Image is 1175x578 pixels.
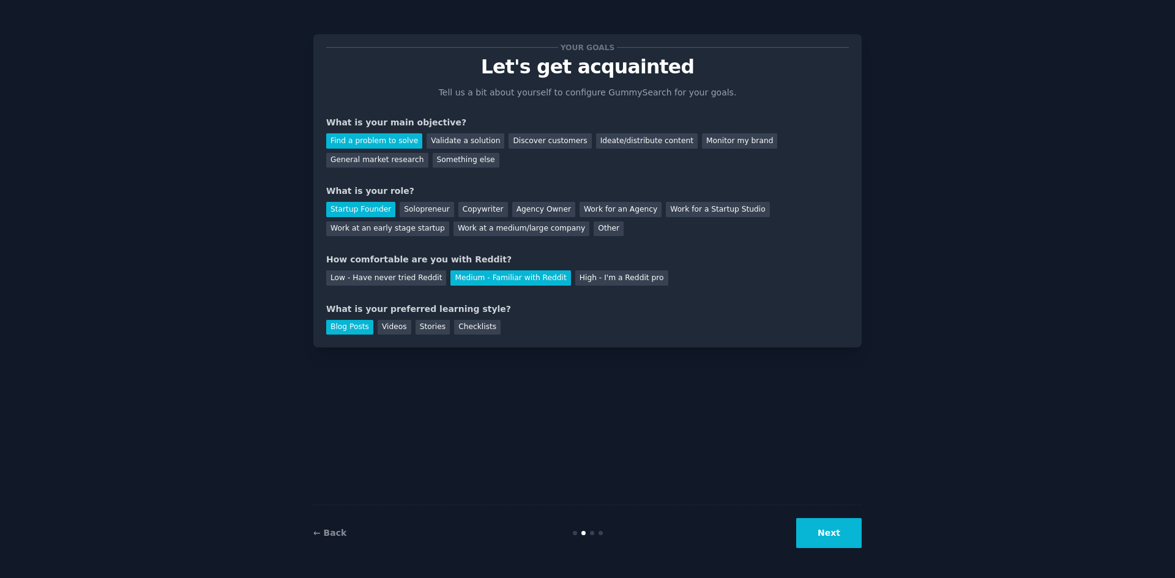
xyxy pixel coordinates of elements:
[326,221,449,237] div: Work at an early stage startup
[326,116,849,129] div: What is your main objective?
[580,202,662,217] div: Work for an Agency
[450,270,570,286] div: Medium - Familiar with Reddit
[326,270,446,286] div: Low - Have never tried Reddit
[458,202,508,217] div: Copywriter
[400,202,453,217] div: Solopreneur
[512,202,575,217] div: Agency Owner
[326,303,849,316] div: What is your preferred learning style?
[575,270,668,286] div: High - I'm a Reddit pro
[326,133,422,149] div: Find a problem to solve
[509,133,591,149] div: Discover customers
[326,320,373,335] div: Blog Posts
[326,185,849,198] div: What is your role?
[453,221,589,237] div: Work at a medium/large company
[326,56,849,78] p: Let's get acquainted
[427,133,504,149] div: Validate a solution
[378,320,411,335] div: Videos
[666,202,769,217] div: Work for a Startup Studio
[416,320,450,335] div: Stories
[433,153,499,168] div: Something else
[796,518,862,548] button: Next
[313,528,346,538] a: ← Back
[558,41,617,54] span: Your goals
[594,221,624,237] div: Other
[326,153,428,168] div: General market research
[702,133,777,149] div: Monitor my brand
[433,86,742,99] p: Tell us a bit about yourself to configure GummySearch for your goals.
[454,320,501,335] div: Checklists
[596,133,698,149] div: Ideate/distribute content
[326,253,849,266] div: How comfortable are you with Reddit?
[326,202,395,217] div: Startup Founder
